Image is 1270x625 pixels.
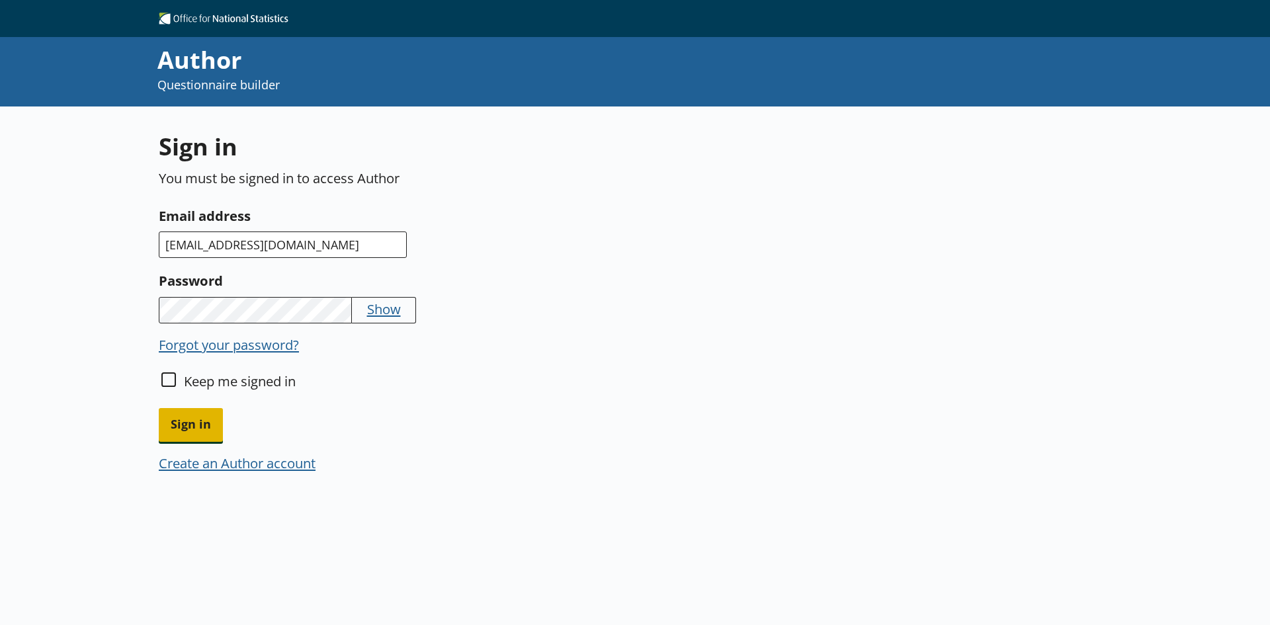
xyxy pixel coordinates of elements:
h1: Sign in [159,130,784,163]
button: Show [367,300,401,318]
div: Author [157,44,855,77]
button: Forgot your password? [159,335,299,354]
label: Password [159,270,784,291]
label: Keep me signed in [184,372,296,390]
button: Sign in [159,408,223,442]
label: Email address [159,205,784,226]
button: Create an Author account [159,454,316,472]
p: Questionnaire builder [157,77,855,93]
p: You must be signed in to access Author [159,169,784,187]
